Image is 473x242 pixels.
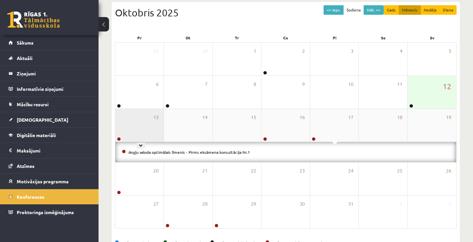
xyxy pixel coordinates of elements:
[202,48,208,55] span: 30
[17,178,69,184] span: Motivācijas programma
[300,114,305,121] span: 16
[324,5,344,15] button: << Iepr.
[128,150,250,155] a: Angļu valoda optimālais līmenis - Pirms eksāmena konsultācija Nr.1
[439,5,457,15] button: Diena
[408,33,457,42] div: Sv
[202,114,208,121] span: 14
[9,205,90,220] a: Proktoringa izmēģinājums
[17,117,68,123] span: [DEMOGRAPHIC_DATA]
[359,33,408,42] div: Se
[9,81,90,96] a: Informatīvie ziņojumi
[446,114,451,121] span: 19
[400,200,402,208] span: 1
[153,48,159,55] span: 29
[17,40,34,46] span: Sākums
[153,114,159,121] span: 13
[449,200,451,208] span: 2
[251,167,256,174] span: 22
[254,81,256,88] span: 8
[156,81,159,88] span: 6
[420,5,440,15] button: Nedēļa
[9,174,90,189] a: Motivācijas programma
[300,200,305,208] span: 30
[397,167,402,174] span: 25
[17,143,90,158] legend: Maksājumi
[343,5,364,15] button: Šodiena
[348,200,353,208] span: 31
[213,33,261,42] div: Tr
[115,33,164,42] div: Pr
[348,114,353,121] span: 17
[153,167,159,174] span: 20
[17,163,34,169] span: Atzīmes
[449,48,451,55] span: 5
[9,189,90,204] a: Konferences
[9,97,90,112] a: Mācību resursi
[17,209,74,215] span: Proktoringa izmēģinājums
[300,167,305,174] span: 23
[9,66,90,81] a: Ziņojumi
[261,33,310,42] div: Ce
[310,33,359,42] div: Pi
[400,48,402,55] span: 4
[153,200,159,208] span: 27
[17,101,49,107] span: Mācību resursi
[348,81,353,88] span: 10
[397,114,402,121] span: 18
[9,143,90,158] a: Maksājumi
[205,81,208,88] span: 7
[9,35,90,50] a: Sākums
[251,114,256,121] span: 15
[399,5,421,15] button: Mēnesis
[17,132,56,138] span: Digitālie materiāli
[443,81,451,92] span: 12
[9,128,90,143] a: Digitālie materiāli
[348,167,353,174] span: 24
[254,48,256,55] span: 1
[302,81,305,88] span: 9
[17,81,90,96] legend: Informatīvie ziņojumi
[251,200,256,208] span: 29
[9,158,90,173] a: Atzīmes
[351,48,353,55] span: 3
[397,81,402,88] span: 11
[302,48,305,55] span: 2
[384,5,399,15] button: Gads
[446,167,451,174] span: 26
[202,167,208,174] span: 21
[115,5,457,20] div: Oktobris 2025
[17,66,90,81] legend: Ziņojumi
[7,11,60,28] a: Rīgas 1. Tālmācības vidusskola
[17,55,33,61] span: Aktuāli
[202,200,208,208] span: 28
[164,33,213,42] div: Ot
[9,50,90,66] a: Aktuāli
[9,112,90,127] a: [DEMOGRAPHIC_DATA]
[364,5,384,15] button: Nāk. >>
[17,194,44,200] span: Konferences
